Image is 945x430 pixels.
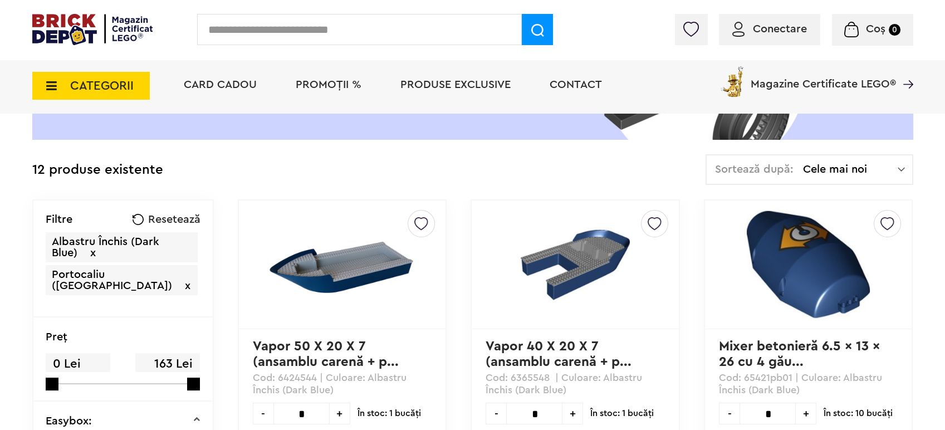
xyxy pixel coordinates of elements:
span: - [486,403,506,424]
span: 0 Lei [46,353,110,375]
a: Vapor 40 X 20 X 7 (ansamblu carenă + p... [486,340,631,369]
span: Magazine Certificate LEGO® [751,64,896,90]
img: Vapor 40 X 20 X 7 (ansamblu carenă + placă punte) [506,210,645,319]
span: Resetează [148,214,200,225]
span: Conectare [753,23,807,35]
p: Preţ [46,331,67,343]
span: În stoc: 10 bucăţi [824,403,893,424]
span: În stoc: 1 bucăţi [358,403,421,424]
p: Cod: 65421pb01 | Culoare: Albastru Închis (Dark Blue) [719,372,898,397]
span: În stoc: 1 bucăţi [590,403,654,424]
img: Vapor 50 X 20 X 7 (ansamblu carenă + placă punte) [264,210,420,319]
span: - [719,403,740,424]
p: Easybox: [46,416,92,427]
img: Mixer betonieră 6.5 x 13 x 26 cu 4 găuri pin (jumătate) [739,210,878,319]
span: Sortează după: [715,164,794,175]
span: + [330,403,350,424]
p: Cod: 6365548 | Culoare: Albastru Închis (Dark Blue) [486,372,664,397]
a: Conectare [732,23,807,35]
a: Vapor 50 X 20 X 7 (ansamblu carenă + p... [253,340,399,369]
span: CATEGORII [70,80,134,92]
a: PROMOȚII % [296,79,361,90]
span: - [253,403,273,424]
a: Produse exclusive [400,79,511,90]
span: Albastru Închis (Dark Blue) [52,236,159,258]
span: x [185,280,190,291]
span: Coș [866,23,885,35]
span: Cele mai noi [803,164,898,175]
small: 0 [889,24,900,36]
a: Mixer betonieră 6.5 x 13 x 26 cu 4 gău... [719,340,884,369]
p: Filtre [46,214,72,225]
span: + [562,403,583,424]
a: Card Cadou [184,79,257,90]
div: 12 produse existente [32,154,163,186]
a: Magazine Certificate LEGO® [896,64,913,75]
span: + [796,403,816,424]
span: x [90,247,96,258]
span: Portocaliu ([GEOGRAPHIC_DATA]) [52,269,172,291]
p: Cod: 6424544 | Culoare: Albastru Închis (Dark Blue) [253,372,432,397]
a: Contact [550,79,602,90]
span: 163 Lei [135,353,200,375]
